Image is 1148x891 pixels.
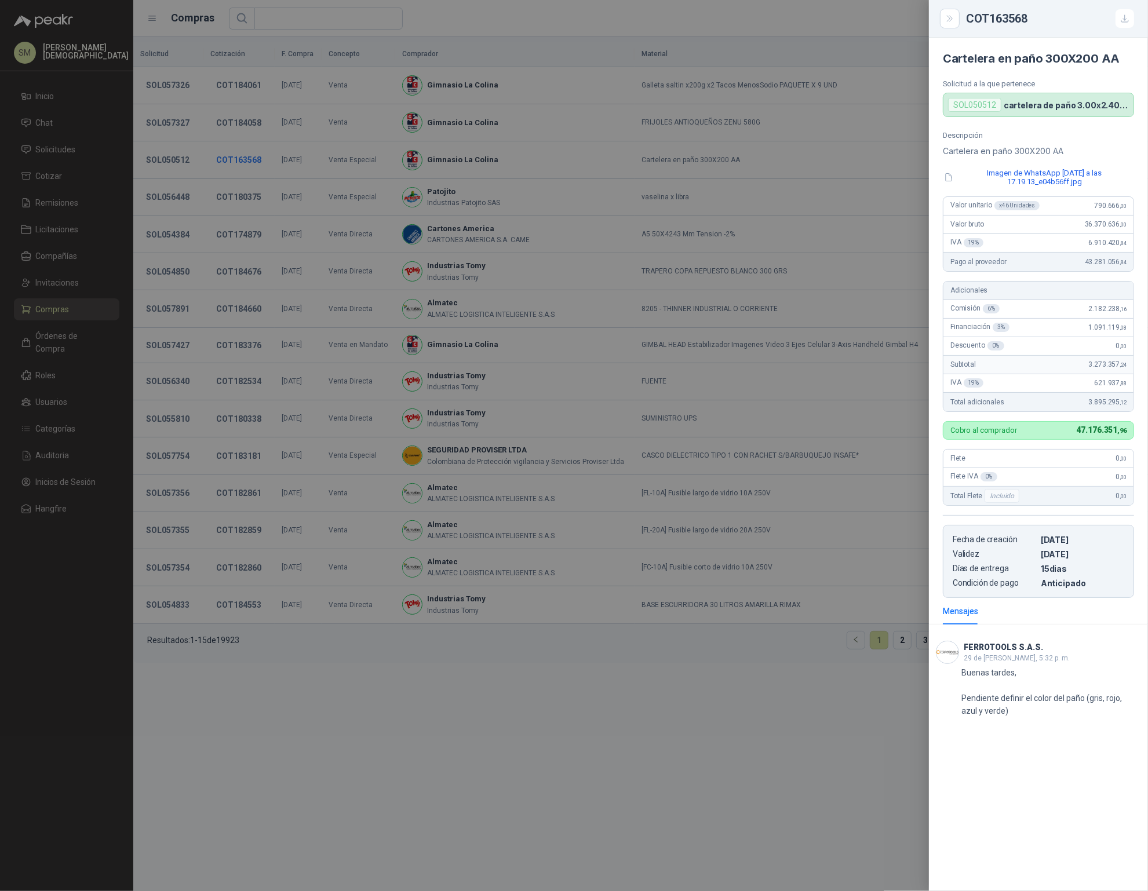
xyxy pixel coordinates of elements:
span: Financiación [950,323,1009,332]
div: Total adicionales [943,393,1134,411]
p: Solicitud a la que pertenece [943,79,1134,88]
span: ,12 [1120,399,1127,406]
p: [DATE] [1041,549,1124,559]
span: 29 de [PERSON_NAME], 5:32 p. m. [964,654,1070,662]
span: ,00 [1120,474,1127,480]
span: Flete IVA [950,472,997,481]
span: ,24 [1120,361,1127,368]
span: Total Flete [950,489,1022,503]
span: 0 [1116,473,1127,481]
span: IVA [950,238,983,247]
span: 43.281.056 [1085,258,1127,266]
p: Cobro al comprador [950,426,1017,434]
div: Adicionales [943,282,1134,300]
span: 1.091.119 [1089,323,1127,331]
div: COT163568 [966,9,1134,28]
span: 0 [1116,342,1127,350]
p: 15 dias [1041,564,1124,574]
h4: Cartelera en paño 300X200 AA [943,52,1134,65]
span: IVA [950,378,983,388]
p: Condición de pago [953,578,1036,588]
span: ,08 [1120,324,1127,331]
div: Incluido [985,489,1019,503]
span: Pago al proveedor [950,258,1007,266]
span: ,88 [1120,380,1127,386]
p: cartelera de paño 3.00x2.40 cm [1004,100,1129,110]
p: Fecha de creación [953,535,1036,545]
span: Comisión [950,304,1000,313]
div: x 46 Unidades [994,201,1040,210]
span: 6.910.420 [1089,239,1127,247]
img: Company Logo [936,641,959,663]
p: Descripción [943,131,1134,140]
span: 2.182.238 [1089,305,1127,313]
span: ,00 [1120,221,1127,228]
div: 19 % [964,378,984,388]
h3: FERROTOOLS S.A.S. [964,644,1043,651]
span: ,00 [1120,455,1127,462]
span: Subtotal [950,360,976,368]
div: 0 % [987,341,1004,350]
span: 0 [1116,492,1127,500]
span: 621.937 [1094,379,1127,387]
span: ,84 [1120,259,1127,265]
div: 19 % [964,238,984,247]
span: Valor unitario [950,201,1040,210]
div: 3 % [993,323,1009,332]
p: Buenas tardes, Pendiente definir el color del paño (gris, rojo, azul y verde) [961,666,1141,717]
span: ,96 [1117,427,1127,434]
span: 3.273.357 [1089,360,1127,368]
span: ,00 [1120,343,1127,349]
button: Close [943,12,957,25]
span: ,16 [1120,306,1127,312]
span: Valor bruto [950,220,984,228]
span: 36.370.636 [1085,220,1127,228]
span: Descuento [950,341,1004,350]
span: ,00 [1120,203,1127,209]
span: 3.895.295 [1089,398,1127,406]
div: 6 % [983,304,1000,313]
p: Validez [953,549,1036,559]
div: 0 % [981,472,997,481]
button: Imagen de WhatsApp [DATE] a las 17.19.13_e04b56ff.jpg [943,167,1134,187]
span: Flete [950,454,965,462]
p: [DATE] [1041,535,1124,545]
span: ,00 [1120,493,1127,499]
p: Anticipado [1041,578,1124,588]
span: 790.666 [1094,202,1127,210]
span: 47.176.351 [1077,425,1127,434]
span: ,84 [1120,240,1127,246]
span: 0 [1116,454,1127,462]
p: Días de entrega [953,564,1036,574]
div: SOL050512 [948,98,1001,112]
div: Mensajes [943,605,978,618]
p: Cartelera en paño 300X200 AA [943,144,1134,158]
